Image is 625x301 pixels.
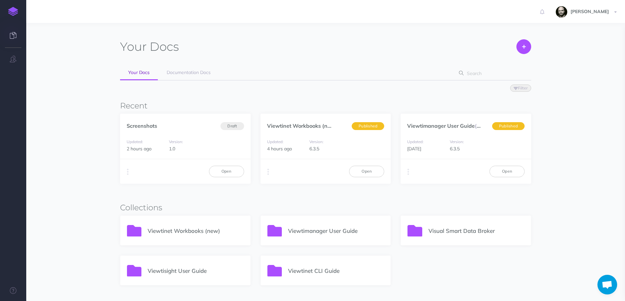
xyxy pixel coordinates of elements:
[148,266,244,275] p: Viewtisight User Guide
[407,122,485,129] a: Viewtimanager User Guide(en)
[8,7,18,16] img: logo-mark.svg
[127,122,157,129] a: Screenshots
[510,85,531,92] button: Filter
[465,67,521,79] input: Search
[267,167,269,177] i: More actions
[120,66,158,80] a: Your Docs
[148,226,244,235] p: Viewtinet Workbooks (new)
[349,166,384,177] a: Open
[309,146,319,152] span: 6.3.5
[450,146,460,152] span: 6.3.5
[169,139,183,144] small: Version:
[267,122,331,129] a: Viewtinet Workbooks (n...
[490,166,525,177] a: Open
[127,225,142,236] img: icon-folder.svg
[450,139,464,144] small: Version:
[267,146,292,152] span: 4 hours ago
[120,102,531,110] h3: Recent
[267,225,282,236] img: icon-folder.svg
[209,166,244,177] a: Open
[158,66,219,80] a: Documentation Docs
[428,226,525,235] p: Visual Smart Data Broker
[127,146,152,152] span: 2 hours ago
[407,167,409,177] i: More actions
[407,139,424,144] small: Updated:
[127,167,129,177] i: More actions
[120,39,147,54] span: Your
[556,6,567,18] img: fYsxTL7xyiRwVNfLOwtv2ERfMyxBnxhkboQPdXU4.jpeg
[128,69,150,75] span: Your Docs
[120,203,531,212] h3: Collections
[167,69,211,75] span: Documentation Docs
[407,146,421,152] span: [DATE]
[267,265,282,276] img: icon-folder.svg
[169,146,175,152] span: 1.0
[288,226,384,235] p: Viewtimanager User Guide
[127,139,143,144] small: Updated:
[127,265,142,276] img: icon-folder.svg
[597,275,617,294] div: Chat abierto
[267,139,283,144] small: Updated:
[407,225,422,236] img: icon-folder.svg
[475,122,485,129] span: (en)
[120,39,179,54] h1: Docs
[288,266,384,275] p: Viewtinet CLI Guide
[567,9,612,14] span: [PERSON_NAME]
[309,139,323,144] small: Version:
